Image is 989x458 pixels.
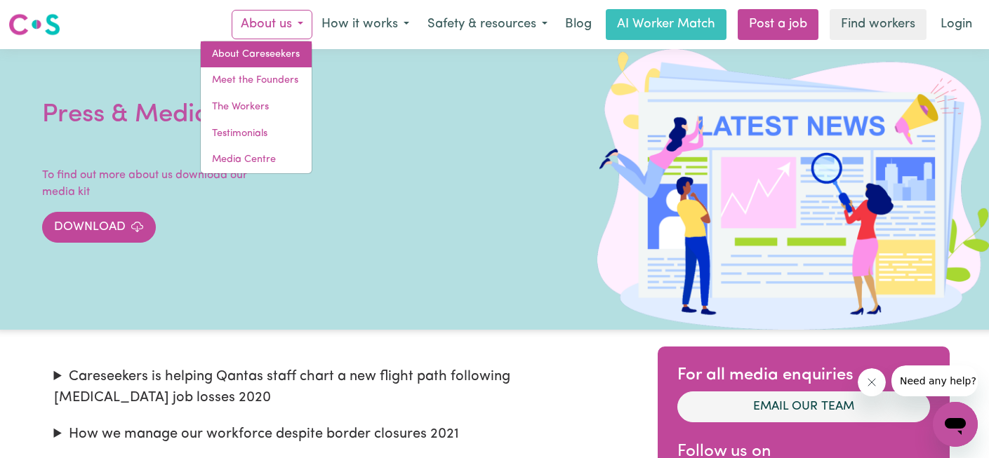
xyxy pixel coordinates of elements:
a: Careseekers logo [8,8,60,41]
h2: For all media enquiries [677,365,930,386]
a: The Workers [201,94,312,121]
a: Meet the Founders [201,67,312,94]
button: Safety & resources [418,10,557,39]
img: Careseekers logo [8,12,60,37]
button: How it works [312,10,418,39]
div: About us [200,41,312,174]
a: About Careseekers [201,41,312,68]
a: Login [932,9,981,40]
a: Blog [557,9,600,40]
h1: Press & Media [42,97,379,133]
a: Email our team [677,391,930,422]
a: Testimonials [201,121,312,147]
summary: How we manage our workforce despite border closures 2021 [54,424,627,445]
a: Media Centre [201,147,312,173]
iframe: Button to launch messaging window [933,402,978,447]
iframe: Message from company [891,365,978,396]
button: About us [232,10,312,39]
iframe: Close message [858,368,886,396]
summary: Careseekers is helping Qantas staff chart a new flight path following [MEDICAL_DATA] job losses 2020 [54,366,627,408]
a: AI Worker Match [606,9,726,40]
a: Post a job [738,9,818,40]
p: To find out more about us download our media kit [42,167,253,201]
a: Find workers [830,9,927,40]
a: Download [42,212,156,243]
